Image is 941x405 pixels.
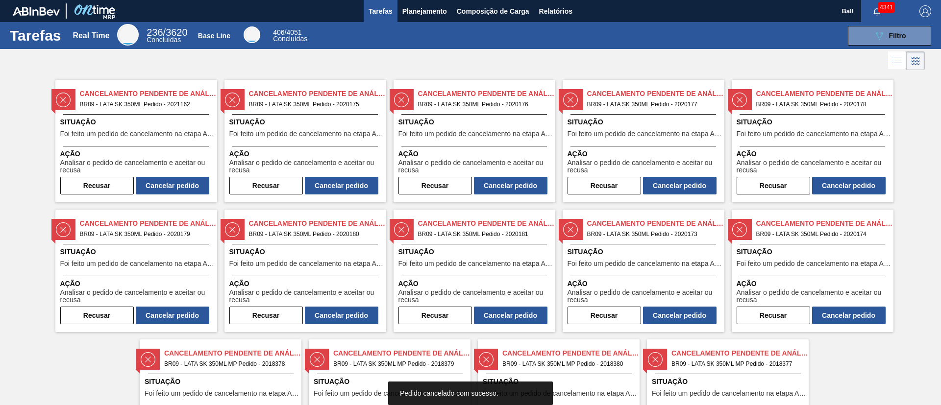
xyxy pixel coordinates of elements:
span: Concluídas [147,36,181,44]
div: Completar tarefa: 29928221 [60,175,209,194]
button: Cancelar pedido [812,177,886,194]
span: Ação [60,279,215,289]
span: Ação [568,149,722,159]
button: Recusar [568,177,641,194]
button: Recusar [737,177,810,194]
span: BR09 - LATA SK 350ML MP Pedido - 2018380 [502,358,632,369]
span: Tarefas [369,5,393,17]
span: Planejamento [402,5,447,17]
span: BR09 - LATA SK 350ML Pedido - 2021162 [80,99,209,110]
img: status [225,222,240,237]
button: Cancelar pedido [305,177,378,194]
img: status [225,93,240,107]
span: Ação [737,149,891,159]
span: Foi feito um pedido de cancelamento na etapa Aguardando Faturamento [737,260,891,267]
span: Situação [568,117,722,127]
span: Situação [652,377,806,387]
div: Completar tarefa: 29928282 [737,175,886,194]
span: Foi feito um pedido de cancelamento na etapa Aguardando Faturamento [568,130,722,138]
img: status [732,222,747,237]
span: Analisar o pedido de cancelamento e aceitar ou recusa [737,159,891,174]
img: TNhmsLtSVTkK8tSr43FrP2fwEKptu5GPRR3wAAAABJRU5ErkJggg== [13,7,60,16]
span: Foi feito um pedido de cancelamento na etapa Aguardando Faturamento [145,390,299,397]
span: Foi feito um pedido de cancelamento na etapa Aguardando Faturamento [60,260,215,267]
span: BR09 - LATA SK 350ML Pedido - 2020181 [418,229,547,239]
div: Completar tarefa: 29928287 [737,305,886,324]
button: Cancelar pedido [136,307,209,324]
span: Foi feito um pedido de cancelamento na etapa Aguardando Faturamento [483,390,637,397]
span: Foi feito um pedido de cancelamento na etapa Aguardando Faturamento [314,390,468,397]
span: Situação [483,377,637,387]
span: Situação [145,377,299,387]
button: Cancelar pedido [474,307,547,324]
span: Composição de Carga [457,5,529,17]
button: Cancelar pedido [474,177,547,194]
button: Recusar [568,307,641,324]
span: Situação [314,377,468,387]
span: / 3620 [147,27,187,38]
div: Completar tarefa: 29928280 [398,175,547,194]
button: Cancelar pedido [305,307,378,324]
span: Cancelamento Pendente de Análise [80,218,217,229]
img: status [56,93,71,107]
span: Cancelamento Pendente de Análise [249,218,386,229]
div: Completar tarefa: 29928286 [568,305,717,324]
button: Recusar [398,307,472,324]
div: Completar tarefa: 29928279 [229,175,378,194]
img: status [310,352,324,367]
span: / 4051 [273,28,301,36]
button: Filtro [848,26,931,46]
span: Situação [568,247,722,257]
span: Cancelamento Pendente de Análise [671,348,809,358]
span: Foi feito um pedido de cancelamento na etapa Aguardando Faturamento [737,130,891,138]
div: Completar tarefa: 29928284 [229,305,378,324]
span: Ação [568,279,722,289]
div: Base Line [273,29,307,42]
span: Cancelamento Pendente de Análise [418,218,555,229]
span: Ação [60,149,215,159]
img: status [394,93,409,107]
span: Situação [229,117,384,127]
span: Analisar o pedido de cancelamento e aceitar ou recusa [229,159,384,174]
span: BR09 - LATA SK 350ML Pedido - 2020176 [418,99,547,110]
img: status [563,222,578,237]
span: Foi feito um pedido de cancelamento na etapa Aguardando Faturamento [568,260,722,267]
span: Concluídas [273,35,307,43]
div: Completar tarefa: 29928283 [60,305,209,324]
button: Cancelar pedido [643,307,717,324]
span: Situação [60,117,215,127]
span: 236 [147,27,163,38]
span: Ação [398,279,553,289]
span: Filtro [889,32,906,40]
button: Recusar [398,177,472,194]
div: Base Line [244,26,260,43]
span: Pedido cancelado com sucesso. [400,389,498,397]
span: Analisar o pedido de cancelamento e aceitar ou recusa [398,159,553,174]
span: BR09 - LATA SK 350ML Pedido - 2020174 [756,229,886,239]
span: BR09 - LATA SK 350ML Pedido - 2020175 [249,99,378,110]
span: Cancelamento Pendente de Análise [249,89,386,99]
span: Analisar o pedido de cancelamento e aceitar ou recusa [60,289,215,304]
span: Situação [398,117,553,127]
div: Real Time [147,28,187,43]
span: Analisar o pedido de cancelamento e aceitar ou recusa [229,289,384,304]
span: Situação [398,247,553,257]
span: BR09 - LATA SK 350ML Pedido - 2020180 [249,229,378,239]
div: Real Time [73,31,109,40]
img: Logout [919,5,931,17]
div: Visão em Lista [888,51,906,70]
div: Base Line [198,32,230,40]
span: Situação [737,117,891,127]
button: Cancelar pedido [643,177,717,194]
span: Ação [229,149,384,159]
span: Analisar o pedido de cancelamento e aceitar ou recusa [398,289,553,304]
span: Cancelamento Pendente de Análise [756,89,893,99]
span: Foi feito um pedido de cancelamento na etapa Aguardando Faturamento [652,390,806,397]
span: Cancelamento Pendente de Análise [164,348,301,358]
span: Cancelamento Pendente de Análise [502,348,640,358]
img: status [141,352,155,367]
span: Ação [229,279,384,289]
span: Cancelamento Pendente de Análise [333,348,470,358]
span: 406 [273,28,284,36]
span: BR09 - LATA SK 350ML MP Pedido - 2018378 [164,358,294,369]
